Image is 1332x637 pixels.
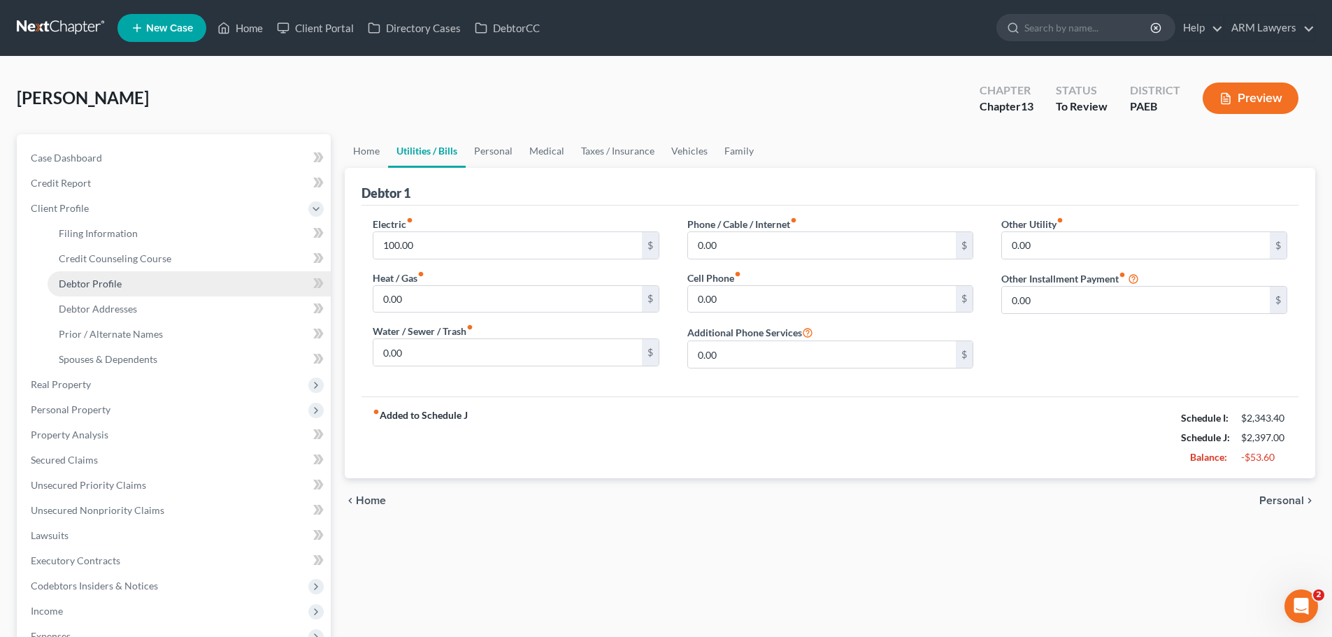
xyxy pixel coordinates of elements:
a: Debtor Addresses [48,296,331,322]
span: Unsecured Nonpriority Claims [31,504,164,516]
span: New Case [146,23,193,34]
strong: Schedule J: [1181,431,1230,443]
label: Other Utility [1001,217,1064,231]
div: $ [1270,287,1287,313]
span: Secured Claims [31,454,98,466]
div: To Review [1056,99,1108,115]
input: -- [373,286,641,313]
i: fiber_manual_record [1057,217,1064,224]
a: Case Dashboard [20,145,331,171]
a: Medical [521,134,573,168]
a: Taxes / Insurance [573,134,663,168]
span: Codebtors Insiders & Notices [31,580,158,592]
div: Debtor 1 [361,185,410,201]
span: Prior / Alternate Names [59,328,163,340]
strong: Added to Schedule J [373,408,468,467]
div: Chapter [980,99,1033,115]
span: 2 [1313,589,1324,601]
input: -- [373,339,641,366]
span: Income [31,605,63,617]
div: $ [642,286,659,313]
a: Filing Information [48,221,331,246]
a: Secured Claims [20,448,331,473]
i: chevron_right [1304,495,1315,506]
button: Preview [1203,83,1298,114]
i: fiber_manual_record [373,408,380,415]
i: chevron_left [345,495,356,506]
div: Chapter [980,83,1033,99]
a: Executory Contracts [20,548,331,573]
a: DebtorCC [468,15,547,41]
span: Client Profile [31,202,89,214]
span: Personal [1259,495,1304,506]
input: -- [688,232,956,259]
a: Credit Report [20,171,331,196]
span: [PERSON_NAME] [17,87,149,108]
a: Property Analysis [20,422,331,448]
i: fiber_manual_record [417,271,424,278]
span: Spouses & Dependents [59,353,157,365]
label: Heat / Gas [373,271,424,285]
div: $ [956,286,973,313]
a: ARM Lawyers [1224,15,1315,41]
span: Debtor Addresses [59,303,137,315]
a: Directory Cases [361,15,468,41]
a: Prior / Alternate Names [48,322,331,347]
div: $ [956,341,973,368]
input: -- [688,286,956,313]
span: Credit Counseling Course [59,252,171,264]
div: $ [642,339,659,366]
i: fiber_manual_record [734,271,741,278]
div: $ [642,232,659,259]
span: Property Analysis [31,429,108,441]
i: fiber_manual_record [406,217,413,224]
span: Debtor Profile [59,278,122,289]
a: Home [345,134,388,168]
input: -- [1002,232,1270,259]
div: Status [1056,83,1108,99]
a: Help [1176,15,1223,41]
div: $2,397.00 [1241,431,1287,445]
strong: Schedule I: [1181,412,1229,424]
iframe: Intercom live chat [1284,589,1318,623]
div: PAEB [1130,99,1180,115]
a: Vehicles [663,134,716,168]
a: Home [210,15,270,41]
span: Home [356,495,386,506]
a: Debtor Profile [48,271,331,296]
a: Credit Counseling Course [48,246,331,271]
strong: Balance: [1190,451,1227,463]
a: Family [716,134,762,168]
i: fiber_manual_record [466,324,473,331]
div: District [1130,83,1180,99]
span: 13 [1021,99,1033,113]
span: Case Dashboard [31,152,102,164]
span: Filing Information [59,227,138,239]
span: Credit Report [31,177,91,189]
button: chevron_left Home [345,495,386,506]
a: Unsecured Priority Claims [20,473,331,498]
label: Phone / Cable / Internet [687,217,797,231]
input: -- [373,232,641,259]
label: Cell Phone [687,271,741,285]
input: -- [1002,287,1270,313]
a: Utilities / Bills [388,134,466,168]
label: Water / Sewer / Trash [373,324,473,338]
div: $ [956,232,973,259]
span: Personal Property [31,403,110,415]
span: Real Property [31,378,91,390]
a: Lawsuits [20,523,331,548]
span: Executory Contracts [31,554,120,566]
div: $ [1270,232,1287,259]
a: Client Portal [270,15,361,41]
div: $2,343.40 [1241,411,1287,425]
input: -- [688,341,956,368]
span: Unsecured Priority Claims [31,479,146,491]
a: Personal [466,134,521,168]
i: fiber_manual_record [1119,271,1126,278]
label: Additional Phone Services [687,324,813,341]
label: Other Installment Payment [1001,271,1126,286]
input: Search by name... [1024,15,1152,41]
i: fiber_manual_record [790,217,797,224]
a: Unsecured Nonpriority Claims [20,498,331,523]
